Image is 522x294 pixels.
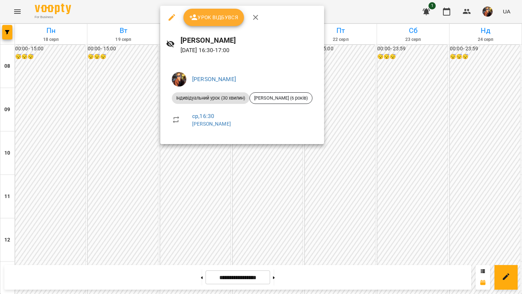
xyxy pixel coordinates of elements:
span: Індивідуальний урок (30 хвилин) [172,95,249,101]
a: [PERSON_NAME] [192,121,231,127]
span: [PERSON_NAME] (6 років) [250,95,312,101]
h6: [PERSON_NAME] [181,35,318,46]
span: Урок відбувся [189,13,239,22]
a: ср , 16:30 [192,113,214,119]
img: 64c67bdf17accf7feec17070992476f4.jpg [172,72,186,87]
button: Урок відбувся [183,9,244,26]
a: [PERSON_NAME] [192,76,236,83]
div: [PERSON_NAME] (6 років) [249,92,312,104]
p: [DATE] 16:30 - 17:00 [181,46,318,55]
